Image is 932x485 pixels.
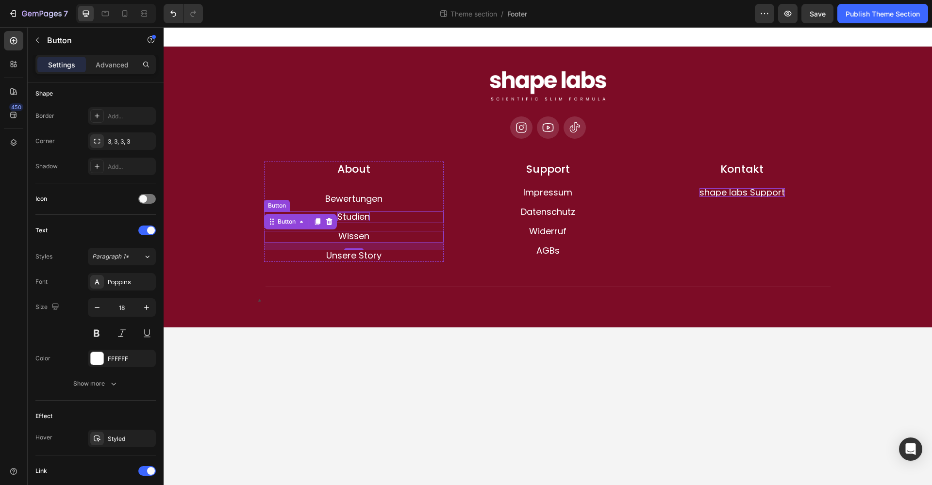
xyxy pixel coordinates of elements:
div: Add... [108,112,153,121]
div: Shape [35,89,53,98]
p: 7 [64,8,68,19]
div: Styled [108,435,153,443]
div: Button [112,190,134,199]
button: Paragraph 1* [88,248,156,265]
div: Poppins [108,278,153,287]
span: Footer [507,9,527,19]
span: Paragraph 1* [92,252,129,261]
div: 450 [9,103,23,111]
p: Studien [174,185,206,194]
div: Styles [35,252,52,261]
div: Button [102,174,124,183]
div: Font [35,277,48,286]
button: Show more [35,375,156,392]
h2: Support [295,134,474,150]
div: Open Intercom Messenger [899,437,922,461]
h2: About [100,134,280,150]
div: 3, 3, 3, 3 [108,137,153,146]
button: Publish Theme Section [837,4,928,23]
a: Rich Text Editor. Editing area: main [536,161,621,170]
div: Text [35,226,48,235]
img: gempages_547010314898506571-9d8a48cb-7f68-42ec-a8f2-77b95619e0fd.png [324,41,445,76]
p: Advanced [96,60,129,70]
div: Border [35,112,54,120]
a: Rich Text Editor. Editing area: main [150,160,231,183]
a: Rich Text Editor. Editing area: main [174,185,206,194]
a: Wissen [175,205,206,213]
p: Button [47,34,130,46]
a: Datenschutz [357,180,412,189]
div: Rich Text Editor. Editing area: main [162,166,219,177]
div: Show more [73,379,118,388]
a: Unsere Story [163,224,218,233]
a: Widerruf [366,200,403,209]
iframe: Design area [164,27,932,485]
p: shape labs Support [536,161,621,170]
div: Add... [108,162,153,171]
div: Link [35,467,47,475]
div: Icon [35,194,47,203]
p: Bewertungen [162,166,219,177]
div: Hover [35,433,52,442]
a: Impressum [360,161,409,170]
div: Undo/Redo [164,4,203,23]
div: Corner [35,137,55,145]
h2: Kontakt [489,134,668,150]
div: Shadow [35,162,58,171]
div: FFFFFF [108,355,153,363]
div: Effect [35,412,52,420]
p: Settings [48,60,75,70]
button: 7 [4,4,72,23]
span: / [501,9,503,19]
div: Color [35,354,50,363]
span: Theme section [449,9,499,19]
div: Size [35,301,61,314]
a: AGBs [373,219,396,228]
div: Publish Theme Section [846,9,920,19]
button: Save [801,4,833,23]
span: Save [810,10,826,18]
